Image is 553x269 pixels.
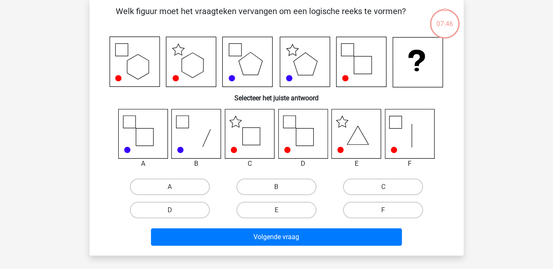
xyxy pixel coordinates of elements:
[130,202,210,218] label: D
[343,202,423,218] label: F
[325,159,388,169] div: E
[429,8,460,29] div: 07:46
[103,5,419,30] p: Welk figuur moet het vraagteken vervangen om een logische reeks te vormen?
[103,87,451,102] h6: Selecteer het juiste antwoord
[112,159,175,169] div: A
[130,179,210,195] label: A
[379,159,441,169] div: F
[151,228,402,246] button: Volgende vraag
[219,159,281,169] div: C
[165,159,228,169] div: B
[236,202,317,218] label: E
[272,159,335,169] div: D
[236,179,317,195] label: B
[343,179,423,195] label: C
